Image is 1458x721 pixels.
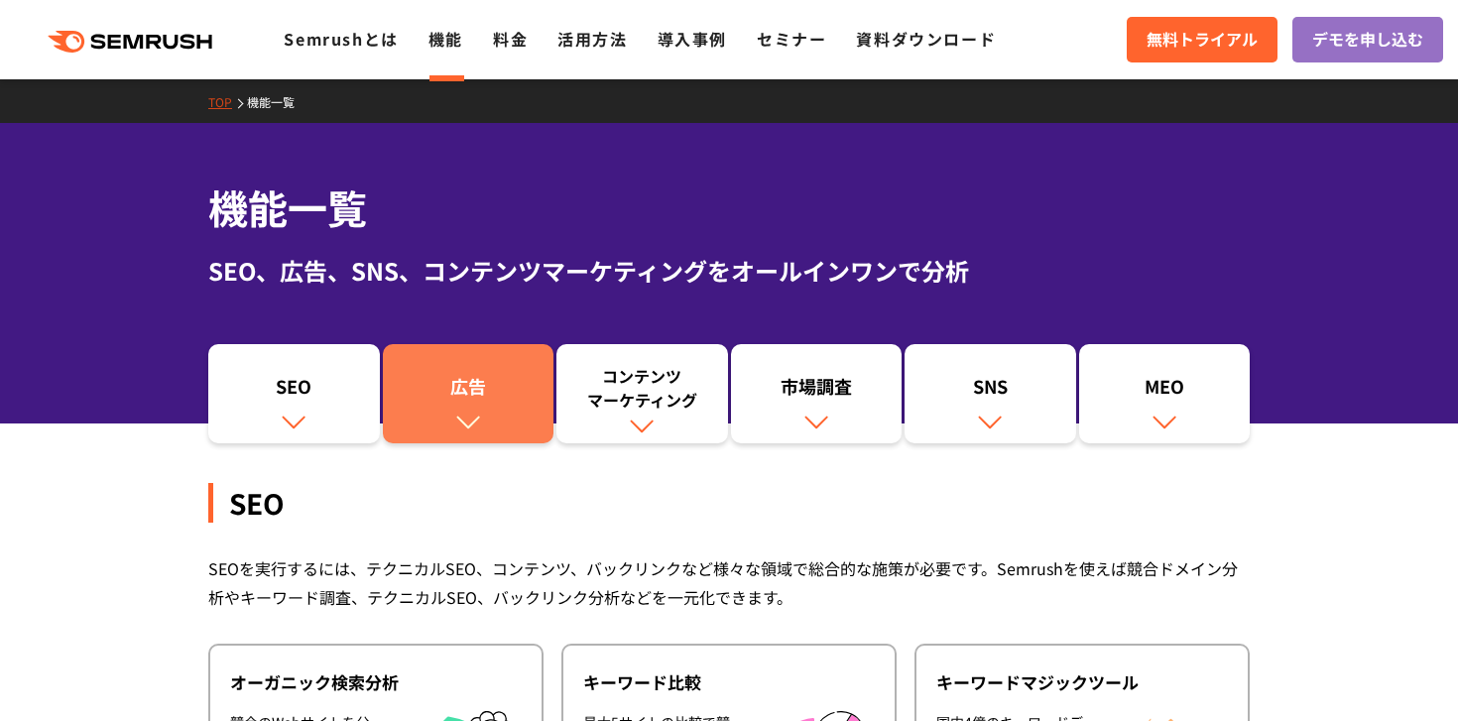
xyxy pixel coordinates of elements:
a: 機能 [428,27,463,51]
div: SEO [208,483,1250,523]
a: SEO [208,344,380,443]
div: キーワード比較 [583,670,875,694]
a: TOP [208,93,247,110]
a: 導入事例 [658,27,727,51]
div: キーワードマジックツール [936,670,1228,694]
div: SEO [218,374,370,408]
a: 市場調査 [731,344,903,443]
a: コンテンツマーケティング [556,344,728,443]
div: SEO、広告、SNS、コンテンツマーケティングをオールインワンで分析 [208,253,1250,289]
a: 活用方法 [557,27,627,51]
span: 無料トライアル [1147,27,1258,53]
span: デモを申し込む [1312,27,1423,53]
div: SEOを実行するには、テクニカルSEO、コンテンツ、バックリンクなど様々な領域で総合的な施策が必要です。Semrushを使えば競合ドメイン分析やキーワード調査、テクニカルSEO、バックリンク分析... [208,554,1250,612]
h1: 機能一覧 [208,179,1250,237]
a: デモを申し込む [1292,17,1443,62]
a: 料金 [493,27,528,51]
div: 市場調査 [741,374,893,408]
div: MEO [1089,374,1241,408]
a: SNS [905,344,1076,443]
div: コンテンツ マーケティング [566,364,718,412]
a: MEO [1079,344,1251,443]
a: 広告 [383,344,554,443]
a: 資料ダウンロード [856,27,996,51]
div: 広告 [393,374,545,408]
a: 機能一覧 [247,93,309,110]
div: SNS [914,374,1066,408]
div: オーガニック検索分析 [230,670,522,694]
a: Semrushとは [284,27,398,51]
a: 無料トライアル [1127,17,1277,62]
a: セミナー [757,27,826,51]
